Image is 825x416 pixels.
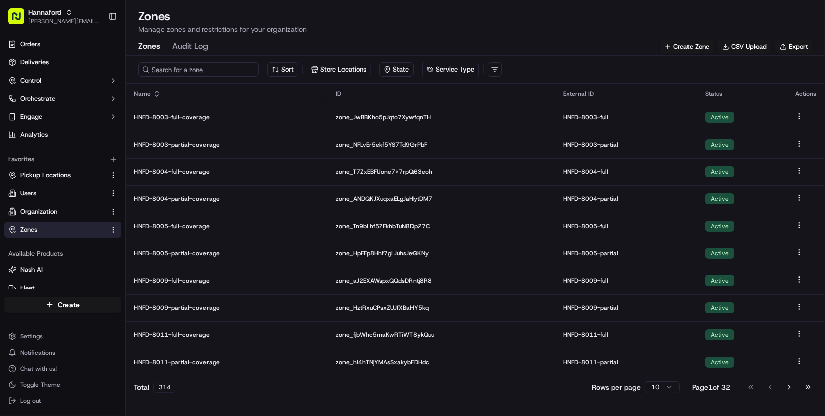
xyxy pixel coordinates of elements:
[134,141,320,149] p: HNFD-8003-partial-coverage
[8,171,105,180] a: Pickup Locations
[4,203,121,220] button: Organization
[705,357,734,368] div: Active
[692,382,730,392] div: Page 1 of 32
[28,7,61,17] button: Hannaford
[134,358,320,366] p: HNFD-8011-partial-coverage
[6,142,81,160] a: 📗Knowledge Base
[20,112,42,121] span: Engage
[4,91,121,107] button: Orchestrate
[138,62,259,77] input: Search for a zone
[592,382,641,392] p: Rows per page
[4,262,121,278] button: Nash AI
[34,106,127,114] div: We're available if you need us!
[4,127,121,143] a: Analytics
[4,329,121,343] button: Settings
[34,96,165,106] div: Start new chat
[138,38,160,55] button: Zones
[8,207,105,216] a: Organization
[153,382,176,393] div: 314
[336,168,547,176] p: zone_T7ZxEBFUone7X7rpQ63eoh
[8,225,105,234] a: Zones
[705,112,734,123] div: Active
[172,38,208,55] button: Audit Log
[20,397,41,405] span: Log out
[20,76,41,85] span: Control
[705,248,734,259] div: Active
[8,265,117,274] a: Nash AI
[307,62,370,77] button: Store Locations
[8,284,117,293] a: Fleet
[20,130,48,140] span: Analytics
[20,381,60,389] span: Toggle Theme
[134,276,320,285] p: HNFD-8009-full-coverage
[20,94,55,103] span: Orchestrate
[4,378,121,392] button: Toggle Theme
[379,62,414,77] button: State
[307,62,371,77] button: Store Locations
[4,73,121,89] button: Control
[10,147,18,155] div: 📗
[20,40,40,49] span: Orders
[705,329,734,340] div: Active
[134,90,320,98] div: Name
[134,222,320,230] p: HNFD-8005-full-coverage
[705,275,734,286] div: Active
[20,58,49,67] span: Deliveries
[336,113,547,121] p: zone_JwBBKho5pJqto7XywfqnTH
[134,195,320,203] p: HNFD-8004-partial-coverage
[267,62,298,77] button: Sort
[563,358,689,366] p: HNFD-8011-partial
[563,195,689,203] p: HNFD-8004-partial
[134,249,320,257] p: HNFD-8005-partial-coverage
[95,146,162,156] span: API Documentation
[134,331,320,339] p: HNFD-8011-full-coverage
[563,90,689,98] div: External ID
[4,394,121,408] button: Log out
[134,168,320,176] p: HNFD-8004-full-coverage
[171,99,183,111] button: Start new chat
[705,166,734,177] div: Active
[4,246,121,262] div: Available Products
[20,225,37,234] span: Zones
[20,265,43,274] span: Nash AI
[71,170,122,178] a: Powered byPylon
[4,151,121,167] div: Favorites
[563,113,689,121] p: HNFD-8003-full
[20,146,77,156] span: Knowledge Base
[563,276,689,285] p: HNFD-8009-full
[795,90,817,98] div: Actions
[4,185,121,201] button: Users
[4,345,121,360] button: Notifications
[336,141,547,149] p: zone_NFLvEr5ekf5YS7Td9GrPbF
[4,222,121,238] button: Zones
[705,302,734,313] div: Active
[336,331,547,339] p: zone_fjbWhc5maKwRTiWT8ykQuu
[4,297,121,313] button: Create
[4,167,121,183] button: Pickup Locations
[775,40,813,54] button: Export
[705,90,779,98] div: Status
[336,222,547,230] p: zone_Tn9bLhf5ZEkhbTuN8Dp27C
[4,54,121,71] a: Deliveries
[134,304,320,312] p: HNFD-8009-partial-coverage
[4,280,121,296] button: Fleet
[10,96,28,114] img: 1736555255976-a54dd68f-1ca7-489b-9aae-adbdc363a1c4
[26,65,181,76] input: Got a question? Start typing here...
[336,90,547,98] div: ID
[4,4,104,28] button: Hannaford[PERSON_NAME][EMAIL_ADDRESS][DOMAIN_NAME]
[138,8,813,24] h1: Zones
[20,349,55,357] span: Notifications
[336,358,547,366] p: zone_hi4hTNjYMAsSxakybFDHdc
[10,10,30,30] img: Nash
[4,36,121,52] a: Orders
[58,300,80,310] span: Create
[28,17,100,25] button: [PERSON_NAME][EMAIL_ADDRESS][DOMAIN_NAME]
[134,382,176,393] div: Total
[336,276,547,285] p: zone_aJ2EXAWspxQQdsDRntj8R8
[563,304,689,312] p: HNFD-8009-partial
[8,189,105,198] a: Users
[563,331,689,339] p: HNFD-8011-full
[718,40,771,54] button: CSV Upload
